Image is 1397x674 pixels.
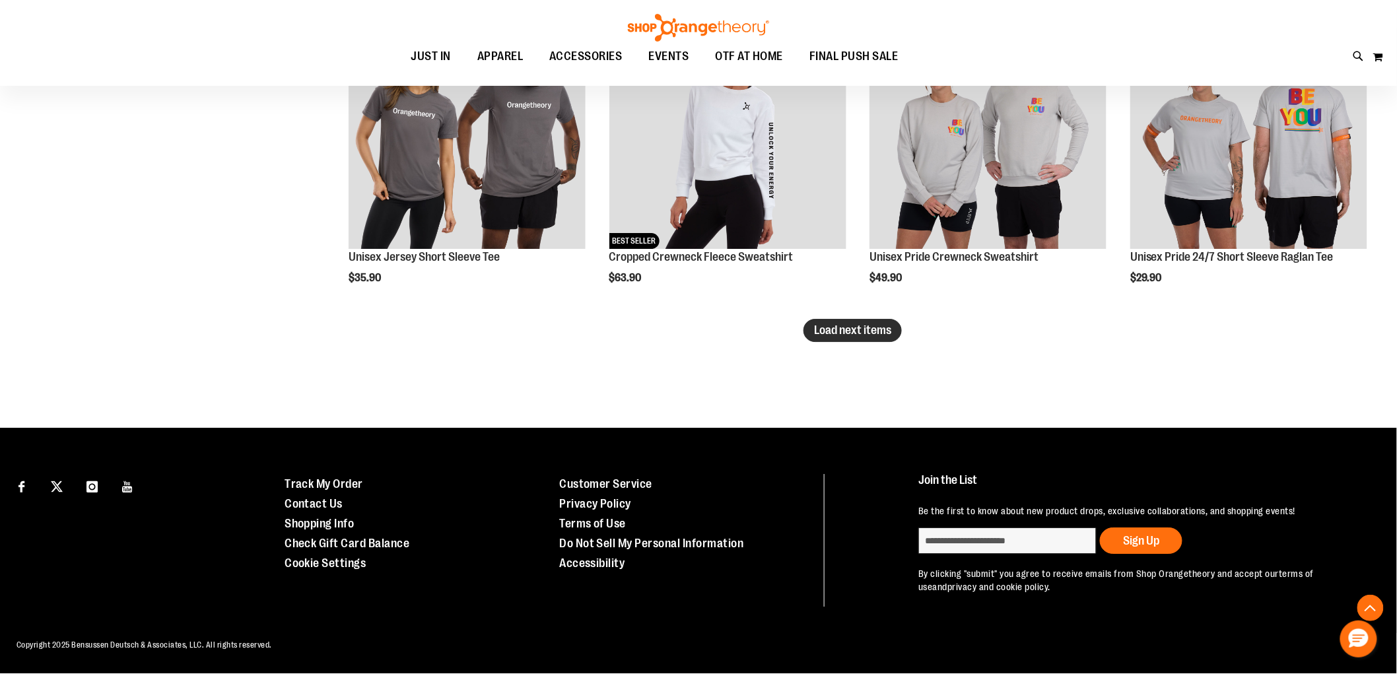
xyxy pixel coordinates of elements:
span: Copyright 2025 Bensussen Deutsch & Associates, LLC. All rights reserved. [17,640,272,650]
a: Cropped Crewneck Fleece Sweatshirt [609,250,794,263]
a: FINAL PUSH SALE [796,42,912,72]
a: Track My Order [285,477,363,490]
span: $49.90 [869,272,904,284]
a: Unisex Pride Crewneck Sweatshirt [869,250,1039,263]
button: Load next items [803,319,902,342]
a: Unisex Jersey Short Sleeve TeeNEW [349,12,586,251]
a: APPAREL [464,42,537,72]
div: product [342,5,592,318]
img: Twitter [51,481,63,492]
a: ACCESSORIES [536,42,636,72]
a: Visit our Facebook page [10,474,33,497]
p: By clicking "submit" you agree to receive emails from Shop Orangetheory and accept our and [918,567,1364,593]
span: BEST SELLER [609,233,660,249]
a: Cropped Crewneck Fleece SweatshirtNEWBEST SELLER [609,12,846,251]
a: Do Not Sell My Personal Information [559,537,744,550]
span: $63.90 [609,272,644,284]
a: Privacy Policy [559,497,631,510]
div: product [1124,5,1374,318]
a: Contact Us [285,497,343,510]
img: Unisex Jersey Short Sleeve Tee [349,12,586,249]
a: Terms of Use [559,517,626,530]
a: Unisex Pride Crewneck SweatshirtNEW [869,12,1107,251]
a: privacy and cookie policy. [947,582,1050,592]
p: Be the first to know about new product drops, exclusive collaborations, and shopping events! [918,504,1364,518]
img: Unisex Pride 24/7 Short Sleeve Raglan Tee [1130,12,1367,249]
span: Sign Up [1123,534,1159,547]
img: Shop Orangetheory [626,14,771,42]
a: Unisex Pride 24/7 Short Sleeve Raglan Tee [1130,250,1334,263]
a: Unisex Jersey Short Sleeve Tee [349,250,500,263]
a: Unisex Pride 24/7 Short Sleeve Raglan TeeNEW [1130,12,1367,251]
img: Cropped Crewneck Fleece Sweatshirt [609,12,846,249]
h4: Join the List [918,474,1364,498]
span: APPAREL [477,42,524,71]
span: OTF AT HOME [716,42,784,71]
a: Check Gift Card Balance [285,537,410,550]
button: Hello, have a question? Let’s chat. [1340,621,1377,657]
a: Cookie Settings [285,556,366,570]
a: Visit our Youtube page [116,474,139,497]
span: FINAL PUSH SALE [809,42,899,71]
a: Visit our X page [46,474,69,497]
span: EVENTS [649,42,689,71]
a: Shopping Info [285,517,355,530]
a: Customer Service [559,477,652,490]
div: product [863,5,1113,318]
a: OTF AT HOME [702,42,797,72]
a: Accessibility [559,556,625,570]
input: enter email [918,527,1097,554]
span: ACCESSORIES [549,42,623,71]
a: EVENTS [636,42,702,72]
img: Unisex Pride Crewneck Sweatshirt [869,12,1107,249]
span: Load next items [814,323,891,337]
span: JUST IN [411,42,451,71]
button: Back To Top [1357,595,1384,621]
a: Visit our Instagram page [81,474,104,497]
span: $29.90 [1130,272,1164,284]
div: product [603,5,853,318]
a: JUST IN [397,42,464,71]
button: Sign Up [1100,527,1182,554]
span: $35.90 [349,272,383,284]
